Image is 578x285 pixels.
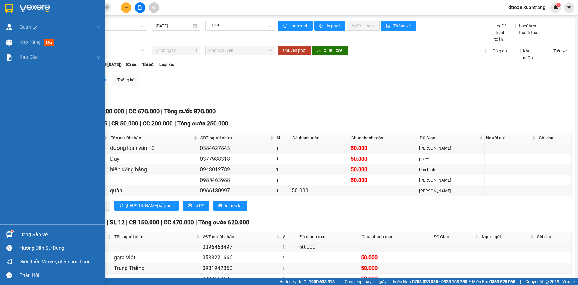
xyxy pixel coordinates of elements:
[419,166,483,173] div: hòa bình
[351,176,417,184] div: 50.000
[199,143,275,154] td: 0384627843
[96,55,101,60] span: down
[113,263,201,274] td: Trung Thắng
[200,155,274,163] div: 0377988318
[6,24,12,30] img: warehouse-icon
[291,23,308,29] span: Làm mới
[278,21,313,31] button: syncLàm mới
[351,144,417,152] div: 50.000
[174,120,176,127] span: |
[20,271,101,280] div: Phản hồi
[225,202,242,209] span: In biên lai
[140,120,141,127] span: |
[283,24,288,29] span: sync
[199,185,275,196] td: 0966180997
[126,108,127,115] span: |
[5,4,13,13] img: logo-vxr
[188,203,192,208] span: printer
[111,120,138,127] span: CR 50.000
[20,258,91,265] span: Giới thiệu Vexere, nhận hoa hồng
[161,108,163,115] span: |
[281,232,298,242] th: SL
[319,24,324,29] span: printer
[96,25,101,30] span: down
[517,23,548,36] span: Lọc Chưa thanh toán
[183,201,209,211] button: printerIn DS
[278,46,311,55] button: Chuyển phơi
[345,278,392,285] span: Cung cấp máy in - giấy in:
[195,219,197,226] span: |
[433,233,474,240] span: ĐC Giao
[114,201,179,211] button: sort-ascending[PERSON_NAME] sắp xếp
[200,186,274,195] div: 0966180997
[200,144,274,152] div: 0384627843
[482,233,529,240] span: Người gửi
[489,279,515,284] strong: 0369 525 060
[20,244,101,253] div: Hướng dẫn sử dụng
[393,23,412,29] span: Thống kê
[309,279,335,284] strong: 1900 633 818
[6,259,12,264] span: notification
[504,4,550,11] span: dttoan.xuantrang
[419,145,483,151] div: [PERSON_NAME]
[105,5,109,11] span: close-circle
[164,108,216,115] span: Tổng cước 870.000
[200,135,269,141] span: SĐT người nhận
[114,253,200,262] div: gara Việt
[200,176,274,184] div: 0985463988
[201,263,281,274] td: 0981942850
[567,5,572,10] span: caret-down
[381,21,416,31] button: bar-chartThống kê
[486,135,531,141] span: Người gửi
[360,232,432,242] th: Chưa thanh toán
[350,133,418,143] th: Chưa thanh toán
[209,21,272,30] span: 11:15
[199,164,275,175] td: 0943012789
[143,120,173,127] span: CC 200.000
[420,135,478,141] span: ĐC Giao
[209,46,272,55] span: Chọn chuyến
[6,245,12,251] span: question-circle
[419,188,483,194] div: [PERSON_NAME]
[282,276,297,282] div: 1
[324,47,343,54] span: Xuất Excel
[201,242,281,252] td: 0396468497
[177,120,228,127] span: Tổng cước 250.000
[113,252,201,263] td: gara Việt
[553,5,558,10] img: icon-new-feature
[20,23,37,31] span: Quản Lý
[312,46,348,55] button: downloadXuất Excel
[198,219,249,226] span: Tổng cước 620.000
[111,135,193,141] span: Tên người nhận
[199,154,275,164] td: 0377988318
[202,264,280,272] div: 0981942850
[20,53,38,61] span: Báo cáo
[126,202,174,209] span: [PERSON_NAME] sắp xếp
[218,203,222,208] span: printer
[351,165,417,174] div: 50.000
[199,175,275,185] td: 0985463988
[276,145,290,151] div: 1
[317,48,321,53] span: download
[135,2,145,13] button: file-add
[535,232,571,242] th: Ghi chú
[156,23,191,29] input: 13/08/2025
[276,188,290,194] div: 1
[472,278,515,285] span: Miền Bắc
[276,166,290,173] div: 1
[109,154,199,164] td: Duy
[201,252,281,263] td: 0588221666
[152,5,156,10] span: aim
[521,48,542,61] span: Kho nhận
[551,48,569,54] span: Trên xe
[156,47,191,54] input: Chọn ngày
[361,253,431,262] div: 50.000
[121,2,131,13] button: plus
[292,186,349,195] div: 50.000
[159,61,174,68] span: Loại xe:
[276,156,290,162] div: 1
[556,3,561,7] sup: 1
[110,165,198,174] div: hiền đồng bảng
[202,253,280,262] div: 0588221666
[110,186,198,195] div: quân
